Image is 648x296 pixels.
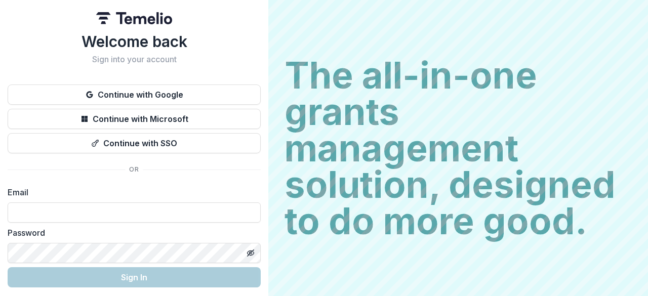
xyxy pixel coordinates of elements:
button: Continue with SSO [8,133,261,153]
h1: Welcome back [8,32,261,51]
button: Toggle password visibility [242,245,259,261]
label: Email [8,186,255,198]
button: Sign In [8,267,261,287]
h2: Sign into your account [8,55,261,64]
label: Password [8,227,255,239]
button: Continue with Google [8,84,261,105]
img: Temelio [96,12,172,24]
button: Continue with Microsoft [8,109,261,129]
